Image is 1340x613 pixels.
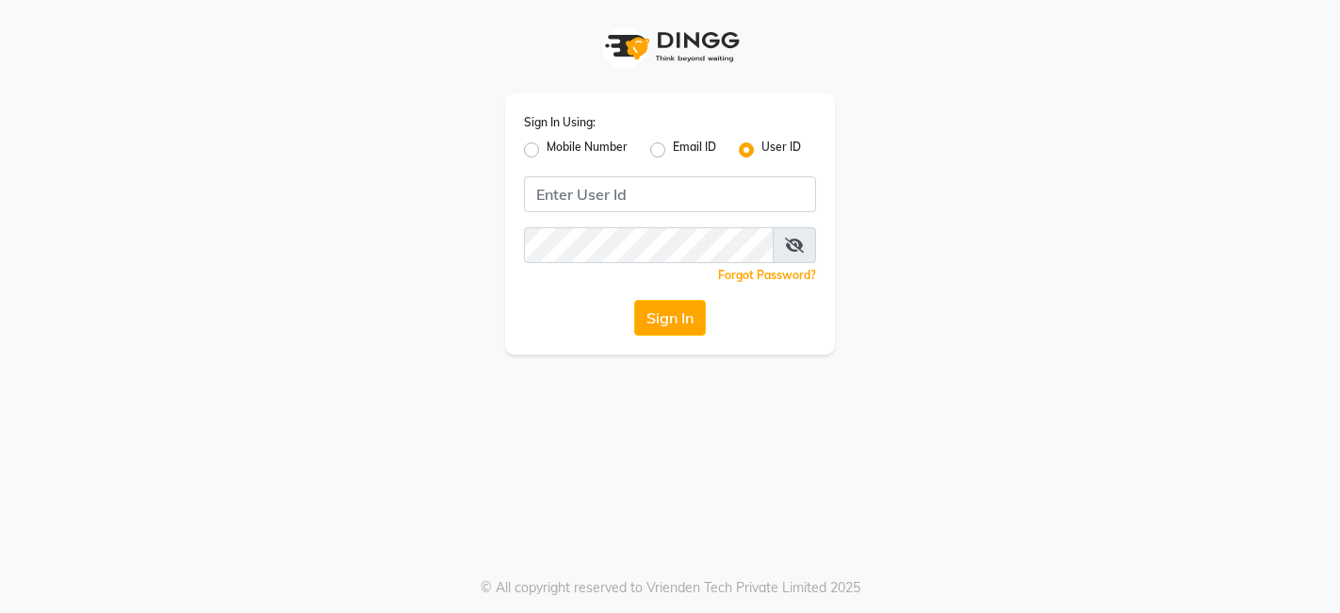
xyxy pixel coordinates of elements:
[761,139,801,161] label: User ID
[718,268,816,282] a: Forgot Password?
[524,227,774,263] input: Username
[524,176,816,212] input: Username
[673,139,716,161] label: Email ID
[547,139,628,161] label: Mobile Number
[595,19,745,75] img: logo1.svg
[524,114,596,131] label: Sign In Using:
[634,300,706,336] button: Sign In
